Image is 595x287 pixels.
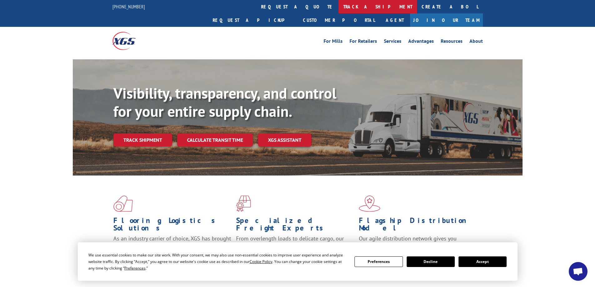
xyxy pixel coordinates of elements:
[359,195,380,212] img: xgs-icon-flagship-distribution-model-red
[379,13,410,27] a: Agent
[355,256,403,267] button: Preferences
[258,133,311,147] a: XGS ASSISTANT
[112,3,145,10] a: [PHONE_NUMBER]
[208,13,298,27] a: Request a pickup
[113,83,336,121] b: Visibility, transparency, and control for your entire supply chain.
[236,235,354,263] p: From overlength loads to delicate cargo, our experienced staff knows the best way to move your fr...
[350,39,377,46] a: For Retailers
[324,39,343,46] a: For Mills
[384,39,401,46] a: Services
[236,195,251,212] img: xgs-icon-focused-on-flooring-red
[410,13,483,27] a: Join Our Team
[78,242,518,281] div: Cookie Consent Prompt
[250,259,272,264] span: Cookie Policy
[113,217,231,235] h1: Flooring Logistics Solutions
[236,217,354,235] h1: Specialized Freight Experts
[113,195,133,212] img: xgs-icon-total-supply-chain-intelligence-red
[359,217,477,235] h1: Flagship Distribution Model
[408,39,434,46] a: Advantages
[113,235,231,257] span: As an industry carrier of choice, XGS has brought innovation and dedication to flooring logistics...
[441,39,463,46] a: Resources
[359,235,474,250] span: Our agile distribution network gives you nationwide inventory management on demand.
[88,252,347,271] div: We use essential cookies to make our site work. With your consent, we may also use non-essential ...
[177,133,253,147] a: Calculate transit time
[407,256,455,267] button: Decline
[459,256,507,267] button: Accept
[569,262,588,281] div: Open chat
[469,39,483,46] a: About
[298,13,379,27] a: Customer Portal
[124,265,146,271] span: Preferences
[113,133,172,146] a: Track shipment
